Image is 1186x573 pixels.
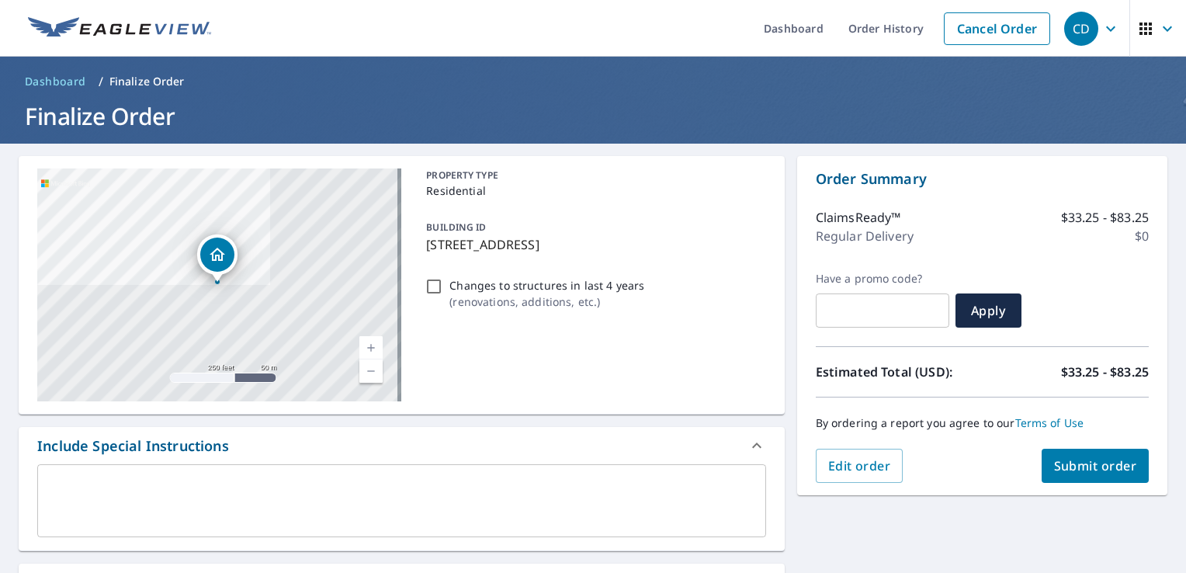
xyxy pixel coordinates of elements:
p: Order Summary [816,168,1149,189]
label: Have a promo code? [816,272,949,286]
span: Apply [968,302,1009,319]
p: [STREET_ADDRESS] [426,235,759,254]
p: Changes to structures in last 4 years [449,277,644,293]
button: Submit order [1042,449,1150,483]
a: Cancel Order [944,12,1050,45]
a: Terms of Use [1015,415,1084,430]
li: / [99,72,103,91]
span: Submit order [1054,457,1137,474]
a: Current Level 17, Zoom In [359,336,383,359]
img: EV Logo [28,17,211,40]
span: Dashboard [25,74,86,89]
p: PROPERTY TYPE [426,168,759,182]
p: Estimated Total (USD): [816,363,983,381]
nav: breadcrumb [19,69,1167,94]
a: Dashboard [19,69,92,94]
p: $33.25 - $83.25 [1061,363,1149,381]
p: Regular Delivery [816,227,914,245]
h1: Finalize Order [19,100,1167,132]
span: Edit order [828,457,891,474]
p: $0 [1135,227,1149,245]
p: $33.25 - $83.25 [1061,208,1149,227]
p: By ordering a report you agree to our [816,416,1149,430]
div: Include Special Instructions [19,427,785,464]
button: Edit order [816,449,903,483]
p: Residential [426,182,759,199]
a: Current Level 17, Zoom Out [359,359,383,383]
p: BUILDING ID [426,221,486,234]
p: ( renovations, additions, etc. ) [449,293,644,310]
button: Apply [955,293,1021,328]
p: Finalize Order [109,74,185,89]
div: Dropped pin, building 1, Residential property, 1307 Tile Factory Ln Louisville, KY 40213 [197,234,238,283]
div: CD [1064,12,1098,46]
div: Include Special Instructions [37,436,229,457]
p: ClaimsReady™ [816,208,901,227]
